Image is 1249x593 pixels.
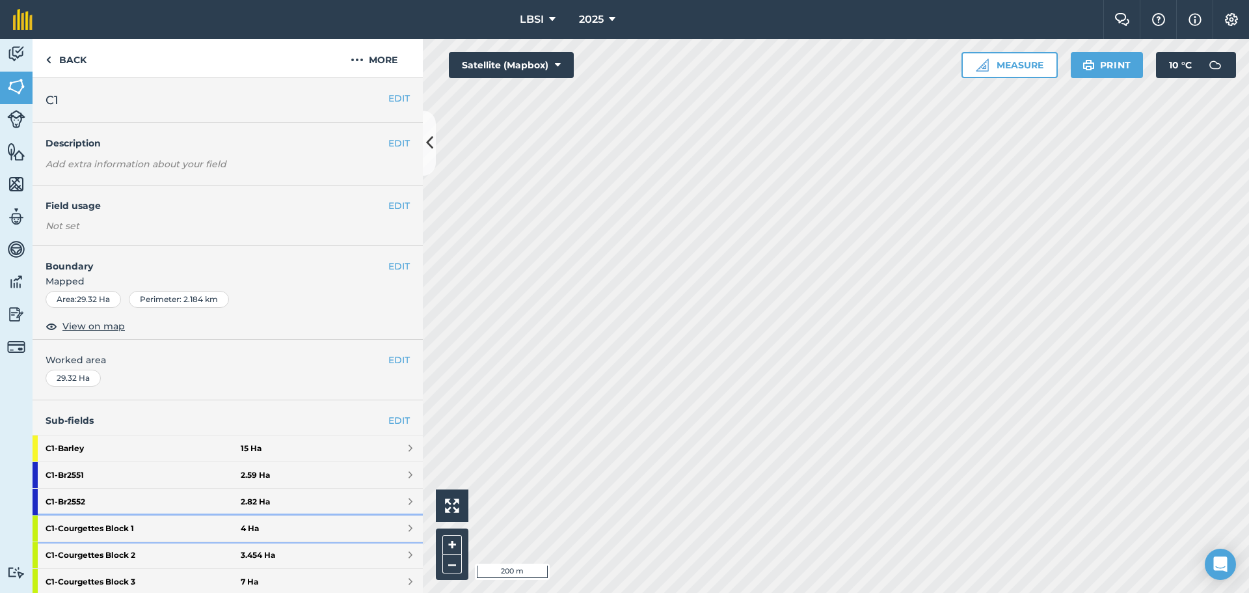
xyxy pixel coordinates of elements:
button: Measure [961,52,1058,78]
button: – [442,555,462,573]
button: More [325,39,423,77]
strong: 2.59 Ha [241,470,270,480]
img: svg+xml;base64,PD94bWwgdmVyc2lvbj0iMS4wIiBlbmNvZGluZz0idXRmLTgiPz4KPCEtLSBHZW5lcmF0b3I6IEFkb2JlIE... [7,305,25,324]
img: svg+xml;base64,PHN2ZyB4bWxucz0iaHR0cDovL3d3dy53My5vcmcvMjAwMC9zdmciIHdpZHRoPSIyMCIgaGVpZ2h0PSIyNC... [351,52,364,68]
div: Open Intercom Messenger [1205,549,1236,580]
img: svg+xml;base64,PHN2ZyB4bWxucz0iaHR0cDovL3d3dy53My5vcmcvMjAwMC9zdmciIHdpZHRoPSI1NiIgaGVpZ2h0PSI2MC... [7,174,25,194]
div: Perimeter : 2.184 km [129,291,229,308]
h4: Field usage [46,199,388,213]
img: svg+xml;base64,PD94bWwgdmVyc2lvbj0iMS4wIiBlbmNvZGluZz0idXRmLTgiPz4KPCEtLSBHZW5lcmF0b3I6IEFkb2JlIE... [7,272,25,292]
button: + [442,535,462,555]
button: View on map [46,318,125,334]
button: EDIT [388,199,410,213]
button: EDIT [388,91,410,105]
img: A question mark icon [1151,13,1166,26]
strong: 2.82 Ha [241,497,270,507]
strong: C1 - Courgettes Block 1 [46,516,241,542]
h4: Sub-fields [33,413,423,428]
img: svg+xml;base64,PD94bWwgdmVyc2lvbj0iMS4wIiBlbmNvZGluZz0idXRmLTgiPz4KPCEtLSBHZW5lcmF0b3I6IEFkb2JlIE... [7,240,25,259]
strong: 3.454 Ha [241,550,275,560]
img: svg+xml;base64,PHN2ZyB4bWxucz0iaHR0cDovL3d3dy53My5vcmcvMjAwMC9zdmciIHdpZHRoPSIxOSIgaGVpZ2h0PSIyNC... [1082,57,1095,73]
strong: 4 Ha [241,523,259,534]
a: C1-Br25522.82 Ha [33,489,423,515]
a: C1-Courgettes Block 14 Ha [33,516,423,542]
strong: C1 - Courgettes Block 2 [46,542,241,568]
a: Back [33,39,100,77]
button: EDIT [388,353,410,367]
em: Add extra information about your field [46,158,226,170]
a: C1-Courgettes Block 23.454 Ha [33,542,423,568]
a: C1-Barley15 Ha [33,435,423,462]
span: LBSI [520,12,544,27]
h4: Description [46,136,410,150]
img: svg+xml;base64,PHN2ZyB4bWxucz0iaHR0cDovL3d3dy53My5vcmcvMjAwMC9zdmciIHdpZHRoPSI1NiIgaGVpZ2h0PSI2MC... [7,142,25,161]
img: svg+xml;base64,PHN2ZyB4bWxucz0iaHR0cDovL3d3dy53My5vcmcvMjAwMC9zdmciIHdpZHRoPSIxNyIgaGVpZ2h0PSIxNy... [1189,12,1202,27]
img: svg+xml;base64,PD94bWwgdmVyc2lvbj0iMS4wIiBlbmNvZGluZz0idXRmLTgiPz4KPCEtLSBHZW5lcmF0b3I6IEFkb2JlIE... [1202,52,1228,78]
img: svg+xml;base64,PHN2ZyB4bWxucz0iaHR0cDovL3d3dy53My5vcmcvMjAwMC9zdmciIHdpZHRoPSI1NiIgaGVpZ2h0PSI2MC... [7,77,25,96]
span: Mapped [33,274,423,288]
span: C1 [46,91,59,109]
strong: 7 Ha [241,577,258,587]
strong: C1 - Br2552 [46,489,241,515]
span: Worked area [46,353,410,367]
div: Area : 29.32 Ha [46,291,121,308]
strong: 15 Ha [241,443,262,454]
img: A cog icon [1224,13,1239,26]
a: C1-Br25512.59 Ha [33,462,423,488]
strong: C1 - Barley [46,435,241,462]
h4: Boundary [33,246,388,273]
button: EDIT [388,259,410,273]
div: Not set [46,219,410,232]
img: Ruler icon [976,59,989,72]
span: 10 ° C [1169,52,1192,78]
img: svg+xml;base64,PD94bWwgdmVyc2lvbj0iMS4wIiBlbmNvZGluZz0idXRmLTgiPz4KPCEtLSBHZW5lcmF0b3I6IEFkb2JlIE... [7,110,25,128]
button: Satellite (Mapbox) [449,52,574,78]
img: svg+xml;base64,PHN2ZyB4bWxucz0iaHR0cDovL3d3dy53My5vcmcvMjAwMC9zdmciIHdpZHRoPSIxOCIgaGVpZ2h0PSIyNC... [46,318,57,334]
a: EDIT [388,413,410,428]
img: svg+xml;base64,PD94bWwgdmVyc2lvbj0iMS4wIiBlbmNvZGluZz0idXRmLTgiPz4KPCEtLSBHZW5lcmF0b3I6IEFkb2JlIE... [7,44,25,64]
img: fieldmargin Logo [13,9,33,30]
img: svg+xml;base64,PD94bWwgdmVyc2lvbj0iMS4wIiBlbmNvZGluZz0idXRmLTgiPz4KPCEtLSBHZW5lcmF0b3I6IEFkb2JlIE... [7,207,25,227]
span: View on map [62,319,125,333]
img: svg+xml;base64,PD94bWwgdmVyc2lvbj0iMS4wIiBlbmNvZGluZz0idXRmLTgiPz4KPCEtLSBHZW5lcmF0b3I6IEFkb2JlIE... [7,338,25,356]
button: EDIT [388,136,410,150]
img: Two speech bubbles overlapping with the left bubble in the forefront [1114,13,1130,26]
button: 10 °C [1156,52,1236,78]
div: 29.32 Ha [46,370,101,387]
button: Print [1071,52,1144,78]
span: 2025 [579,12,604,27]
img: svg+xml;base64,PHN2ZyB4bWxucz0iaHR0cDovL3d3dy53My5vcmcvMjAwMC9zdmciIHdpZHRoPSI5IiBoZWlnaHQ9IjI0Ii... [46,52,51,68]
strong: C1 - Br2551 [46,462,241,488]
img: svg+xml;base64,PD94bWwgdmVyc2lvbj0iMS4wIiBlbmNvZGluZz0idXRmLTgiPz4KPCEtLSBHZW5lcmF0b3I6IEFkb2JlIE... [7,566,25,579]
img: Four arrows, one pointing top left, one top right, one bottom right and the last bottom left [445,499,459,513]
